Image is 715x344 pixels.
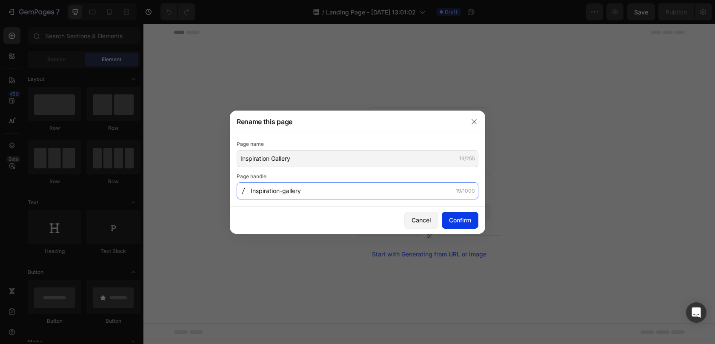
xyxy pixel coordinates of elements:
[442,212,478,229] button: Confirm
[229,227,343,234] div: Start with Generating from URL or image
[449,216,471,225] div: Confirm
[237,140,478,148] div: Page name
[288,179,348,196] button: Add elements
[456,187,475,195] div: 19/1000
[237,117,292,127] h3: Rename this page
[459,155,475,162] div: 19/255
[235,162,337,173] div: Start with Sections from sidebar
[412,216,431,225] div: Cancel
[224,179,283,196] button: Add sections
[404,212,438,229] button: Cancel
[686,302,706,323] div: Open Intercom Messenger
[237,172,478,181] div: Page handle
